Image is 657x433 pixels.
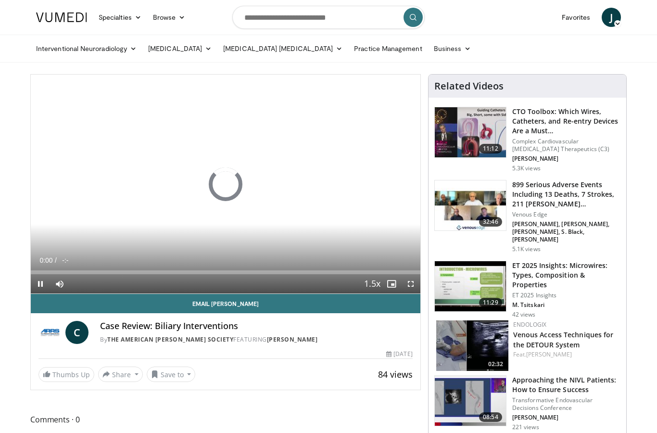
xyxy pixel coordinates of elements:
img: 1fe03d0d-5c5c-4835-9c52-1fb68ed80a71.150x105_q85_crop-smart_upscale.jpg [436,320,508,371]
a: 08:54 Approaching the NIVL Patients: How to Ensure Success Transformative Endovascular Decisions ... [434,375,620,431]
a: [MEDICAL_DATA] [142,39,217,58]
a: Thumbs Up [38,367,94,382]
img: 45625d61-672b-4d10-8c48-d604cfe18f03.150x105_q85_crop-smart_upscale.jpg [435,261,506,311]
a: Endologix [513,320,547,329]
a: Venous Access Techniques for the DETOUR System [513,330,614,349]
span: 84 views [378,369,413,380]
button: Mute [50,274,69,293]
a: Interventional Neuroradiology [30,39,142,58]
div: Feat. [513,350,619,359]
div: [DATE] [386,350,412,358]
a: Browse [147,8,191,27]
p: [PERSON_NAME] [512,414,620,421]
button: Save to [147,367,196,382]
p: 42 views [512,311,536,318]
a: J [602,8,621,27]
p: 221 views [512,423,539,431]
p: 5.3K views [512,165,541,172]
span: 11:12 [479,144,502,153]
a: The American [PERSON_NAME] Society [107,335,233,344]
video-js: Video Player [31,75,420,294]
button: Fullscreen [401,274,420,293]
h4: Related Videos [434,80,504,92]
button: Playback Rate [363,274,382,293]
span: Comments 0 [30,413,421,426]
h3: ET 2025 Insights: Microwires: Types, Composition & Properties [512,261,620,290]
span: / [55,256,57,264]
span: 02:32 [485,360,506,369]
span: 11:29 [479,298,502,307]
span: 08:54 [479,412,502,422]
p: M. Tsitskari [512,301,620,309]
a: 11:12 CTO Toolbox: Which Wires, Catheters, and Re-entry Devices Are a Must… Complex Cardiovascula... [434,107,620,172]
h3: CTO Toolbox: Which Wires, Catheters, and Re-entry Devices Are a Must… [512,107,620,136]
a: [PERSON_NAME] [526,350,572,358]
div: Progress Bar [31,270,420,274]
a: 11:29 ET 2025 Insights: Microwires: Types, Composition & Properties ET 2025 Insights M. Tsitskari... [434,261,620,318]
div: By FEATURING [100,335,413,344]
a: Practice Management [348,39,428,58]
span: -:- [62,256,68,264]
button: Enable picture-in-picture mode [382,274,401,293]
a: Email [PERSON_NAME] [31,294,420,313]
a: [MEDICAL_DATA] [MEDICAL_DATA] [217,39,348,58]
button: Share [98,367,143,382]
span: 32:46 [479,217,502,227]
img: 69ae726e-f27f-4496-b005-e28b95c37244.150x105_q85_crop-smart_upscale.jpg [435,107,506,157]
a: Business [428,39,477,58]
p: [PERSON_NAME], [PERSON_NAME], [PERSON_NAME], S. Black, [PERSON_NAME] [512,220,620,243]
a: Specialties [93,8,147,27]
a: [PERSON_NAME] [267,335,318,344]
img: 2334b6cc-ba6f-4e47-8c88-f3f3fe785331.150x105_q85_crop-smart_upscale.jpg [435,180,506,230]
a: Favorites [556,8,596,27]
a: C [65,321,88,344]
p: [PERSON_NAME] [512,155,620,163]
button: Pause [31,274,50,293]
span: 0:00 [39,256,52,264]
img: The American Roentgen Ray Society [38,321,62,344]
a: 32:46 899 Serious Adverse Events Including 13 Deaths, 7 Strokes, 211 [PERSON_NAME]… Venous Edge [... [434,180,620,253]
p: ET 2025 Insights [512,292,620,299]
p: 5.1K views [512,245,541,253]
a: 02:32 [436,320,508,371]
img: f9d63ed0-f3bf-4a88-886f-42b94fc7533f.150x105_q85_crop-smart_upscale.jpg [435,376,506,426]
h4: Case Review: Biliary Interventions [100,321,413,331]
input: Search topics, interventions [232,6,425,29]
h3: Approaching the NIVL Patients: How to Ensure Success [512,375,620,395]
h3: 899 Serious Adverse Events Including 13 Deaths, 7 Strokes, 211 [PERSON_NAME]… [512,180,620,209]
p: Venous Edge [512,211,620,218]
img: VuMedi Logo [36,13,87,22]
p: Complex Cardiovascular [MEDICAL_DATA] Therapeutics (C3) [512,138,620,153]
p: Transformative Endovascular Decisions Conference [512,396,620,412]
